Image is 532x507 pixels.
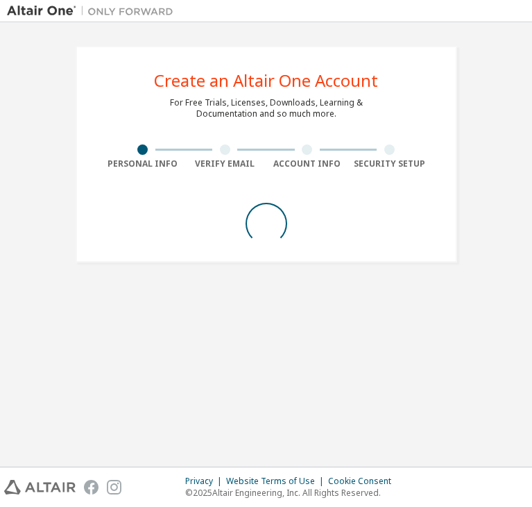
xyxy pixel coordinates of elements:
[4,480,76,494] img: altair_logo.svg
[348,158,431,169] div: Security Setup
[185,476,226,487] div: Privacy
[154,72,378,89] div: Create an Altair One Account
[226,476,328,487] div: Website Terms of Use
[266,158,349,169] div: Account Info
[185,487,400,499] p: © 2025 Altair Engineering, Inc. All Rights Reserved.
[328,476,400,487] div: Cookie Consent
[102,158,185,169] div: Personal Info
[84,480,98,494] img: facebook.svg
[7,4,180,18] img: Altair One
[184,158,266,169] div: Verify Email
[170,97,363,119] div: For Free Trials, Licenses, Downloads, Learning & Documentation and so much more.
[107,480,121,494] img: instagram.svg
